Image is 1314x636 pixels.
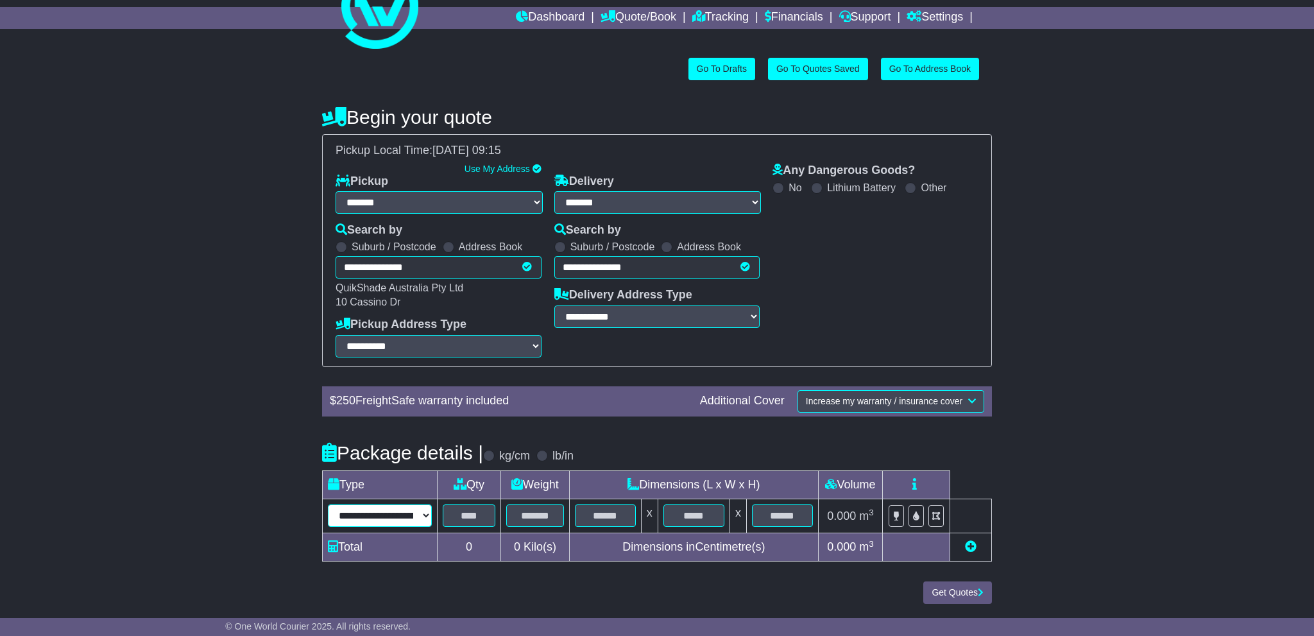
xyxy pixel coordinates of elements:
[641,499,658,533] td: x
[336,223,402,237] label: Search by
[869,539,874,549] sup: 3
[501,470,570,499] td: Weight
[552,449,574,463] label: lb/in
[322,107,992,128] h4: Begin your quote
[336,175,388,189] label: Pickup
[329,144,985,158] div: Pickup Local Time:
[730,499,746,533] td: x
[806,396,962,406] span: Increase my warranty / insurance cover
[688,58,755,80] a: Go To Drafts
[907,7,963,29] a: Settings
[336,318,466,332] label: Pickup Address Type
[322,442,483,463] h4: Package details |
[677,241,741,253] label: Address Book
[514,540,520,553] span: 0
[465,164,530,174] a: Use My Address
[437,470,500,499] td: Qty
[554,288,692,302] label: Delivery Address Type
[516,7,584,29] a: Dashboard
[601,7,676,29] a: Quote/Book
[323,394,694,408] div: $ FreightSafe warranty included
[869,508,874,517] sup: 3
[432,144,501,157] span: [DATE] 09:15
[965,540,977,553] a: Add new item
[881,58,979,80] a: Go To Address Book
[798,390,984,413] button: Increase my warranty / insurance cover
[765,7,823,29] a: Financials
[772,164,915,178] label: Any Dangerous Goods?
[789,182,801,194] label: No
[459,241,523,253] label: Address Book
[499,449,530,463] label: kg/cm
[827,182,896,194] label: Lithium Battery
[570,241,655,253] label: Suburb / Postcode
[921,182,946,194] label: Other
[692,7,749,29] a: Tracking
[352,241,436,253] label: Suburb / Postcode
[501,533,570,562] td: Kilo(s)
[336,282,463,293] span: QuikShade Australia Pty Ltd
[839,7,891,29] a: Support
[323,470,438,499] td: Type
[554,223,621,237] label: Search by
[437,533,500,562] td: 0
[768,58,868,80] a: Go To Quotes Saved
[554,175,614,189] label: Delivery
[859,510,874,522] span: m
[827,540,856,553] span: 0.000
[323,533,438,562] td: Total
[827,510,856,522] span: 0.000
[694,394,791,408] div: Additional Cover
[569,533,818,562] td: Dimensions in Centimetre(s)
[859,540,874,553] span: m
[569,470,818,499] td: Dimensions (L x W x H)
[336,394,355,407] span: 250
[225,621,411,632] span: © One World Courier 2025. All rights reserved.
[336,297,400,307] span: 10 Cassino Dr
[818,470,882,499] td: Volume
[923,581,992,604] button: Get Quotes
